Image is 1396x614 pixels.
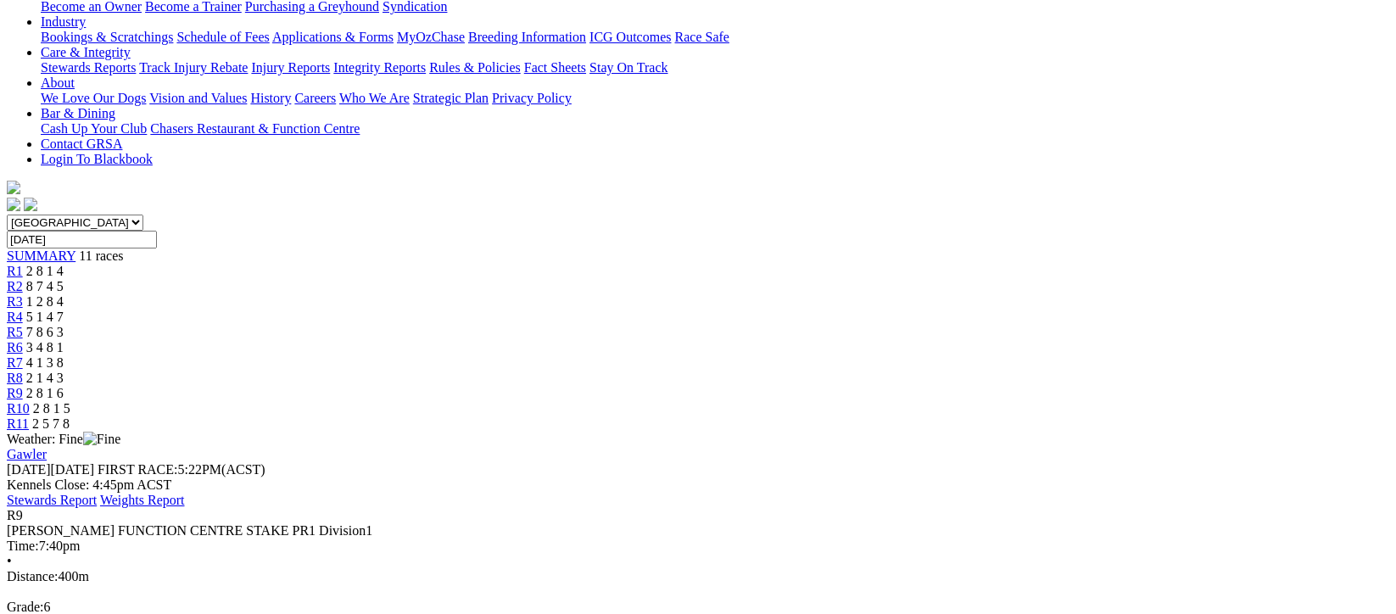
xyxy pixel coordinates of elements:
span: 8 7 4 5 [26,279,64,293]
span: 4 1 3 8 [26,355,64,370]
a: SUMMARY [7,248,75,263]
img: facebook.svg [7,198,20,211]
a: Fact Sheets [524,60,586,75]
span: 1 2 8 4 [26,294,64,309]
span: 3 4 8 1 [26,340,64,354]
a: R9 [7,386,23,400]
div: About [41,91,1389,106]
div: 400m [7,569,1389,584]
span: Time: [7,539,39,553]
a: R7 [7,355,23,370]
span: 2 5 7 8 [32,416,70,431]
a: Race Safe [674,30,729,44]
span: 2 8 1 6 [26,386,64,400]
a: Breeding Information [468,30,586,44]
a: Stewards Reports [41,60,136,75]
div: Care & Integrity [41,60,1389,75]
a: R10 [7,401,30,416]
a: R1 [7,264,23,278]
div: 7:40pm [7,539,1389,554]
a: About [41,75,75,90]
a: Who We Are [339,91,410,105]
div: Bar & Dining [41,121,1389,137]
span: Grade: [7,600,44,614]
a: Careers [294,91,336,105]
a: Injury Reports [251,60,330,75]
a: Care & Integrity [41,45,131,59]
a: Schedule of Fees [176,30,269,44]
a: Stay On Track [589,60,667,75]
span: 5:22PM(ACST) [98,462,265,477]
span: 2 8 1 5 [33,401,70,416]
a: R8 [7,371,23,385]
a: Industry [41,14,86,29]
span: [DATE] [7,462,94,477]
input: Select date [7,231,157,248]
a: R3 [7,294,23,309]
span: 11 races [79,248,123,263]
a: R6 [7,340,23,354]
a: R5 [7,325,23,339]
span: 2 1 4 3 [26,371,64,385]
a: Vision and Values [149,91,247,105]
a: We Love Our Dogs [41,91,146,105]
span: FIRST RACE: [98,462,177,477]
div: Industry [41,30,1389,45]
a: Login To Blackbook [41,152,153,166]
span: [DATE] [7,462,51,477]
span: Distance: [7,569,58,583]
a: History [250,91,291,105]
a: Rules & Policies [429,60,521,75]
a: R4 [7,310,23,324]
a: Cash Up Your Club [41,121,147,136]
a: Contact GRSA [41,137,122,151]
img: twitter.svg [24,198,37,211]
img: logo-grsa-white.png [7,181,20,194]
a: Weights Report [100,493,185,507]
a: R2 [7,279,23,293]
div: Kennels Close: 4:45pm ACST [7,477,1389,493]
a: Strategic Plan [413,91,489,105]
a: Chasers Restaurant & Function Centre [150,121,360,136]
a: Bookings & Scratchings [41,30,173,44]
a: ICG Outcomes [589,30,671,44]
a: Bar & Dining [41,106,115,120]
a: Integrity Reports [333,60,426,75]
div: [PERSON_NAME] FUNCTION CENTRE STAKE PR1 Division1 [7,523,1389,539]
span: Weather: Fine [7,432,120,446]
a: Applications & Forms [272,30,394,44]
span: R9 [7,508,23,522]
a: Stewards Report [7,493,97,507]
a: Privacy Policy [492,91,572,105]
span: 5 1 4 7 [26,310,64,324]
a: R11 [7,416,29,431]
span: 2 8 1 4 [26,264,64,278]
span: • [7,554,12,568]
a: Gawler [7,447,47,461]
span: 7 8 6 3 [26,325,64,339]
a: MyOzChase [397,30,465,44]
a: Track Injury Rebate [139,60,248,75]
img: Fine [83,432,120,447]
